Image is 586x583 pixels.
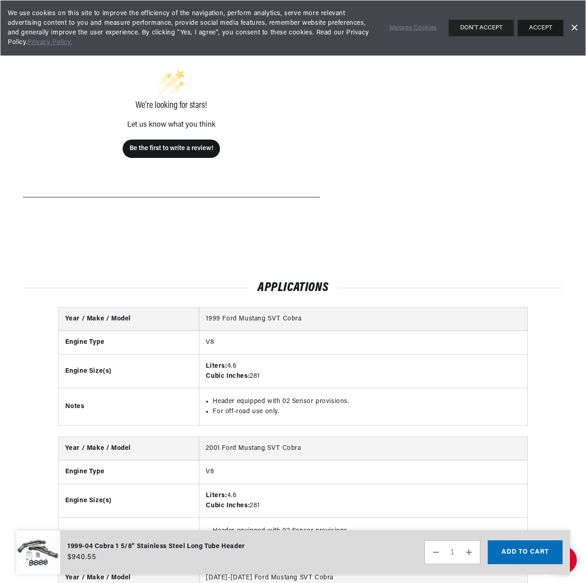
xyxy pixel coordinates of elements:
[28,45,316,190] div: customer reviews
[8,9,377,47] span: We use cookies on this site to improve the efficiency of the navigation, perform analytics, serve...
[68,542,245,552] div: 1999-04 Cobra 1 5/8" Stainless Steel Long Tube Header
[199,331,528,354] td: V8
[206,502,250,509] strong: Cubic Inches:
[123,140,220,158] button: Be the first to write a review!
[199,354,528,388] td: 4.6 281
[199,437,528,460] td: 2001 Ford Mustang SVT Cobra
[42,121,301,129] div: Let us know what you think
[488,540,563,564] button: Add to cart
[59,484,199,518] th: Engine Size(s)
[389,23,437,33] a: Manage Cookies
[59,388,199,425] th: Notes
[59,308,199,331] th: Year / Make / Model
[68,552,96,563] span: $940.55
[213,397,521,407] li: Header equipped with 02 Sensor provisions.
[23,283,563,294] h2: Applications
[518,20,563,36] button: ACCEPT
[199,460,528,484] td: V8
[206,363,227,370] strong: Liters:
[213,407,521,417] li: For off-road use only.
[449,20,514,36] button: DON'T ACCEPT
[59,354,199,388] th: Engine Size(s)
[206,492,227,499] strong: Liters:
[213,526,521,536] li: Header equipped with 02 Sensor provisions.
[206,373,250,380] strong: Cubic Inches:
[567,21,581,35] a: Dismiss Banner
[199,484,528,518] td: 4.6 281
[59,331,199,354] th: Engine Type
[59,460,199,484] th: Engine Type
[16,530,60,575] img: 1999-04 Cobra 1 5/8" Stainless Steel Long Tube Header
[42,101,301,110] div: We’re looking for stars!
[199,308,528,331] td: 1999 Ford Mustang SVT Cobra
[28,39,72,46] a: Privacy Policy.
[59,518,199,555] th: Notes
[59,437,199,460] th: Year / Make / Model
